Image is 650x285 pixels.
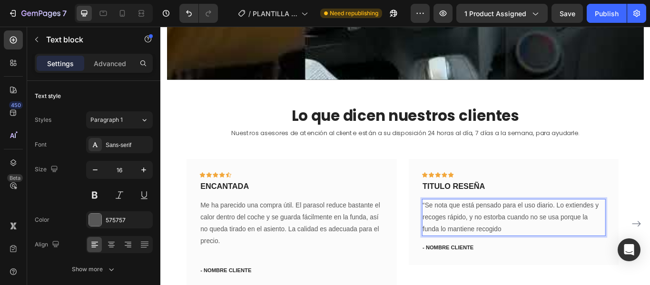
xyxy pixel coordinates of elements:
[456,4,548,23] button: 1 product assigned
[595,9,619,19] div: Publish
[618,238,640,261] div: Open Intercom Messenger
[4,4,71,23] button: 7
[8,118,563,130] p: Nuestros asesores de atención al cliente están a su disposición 24 horas al día, 7 días a la sema...
[160,27,650,285] iframe: Design area
[253,9,297,19] span: PLANTILLA abril sombrilla
[305,201,519,244] div: Rich Text Editor. Editing area: main
[46,202,259,256] p: Me ha parecido una compra útil. El parasol reduce bastante el calor dentro del coche y se guarda ...
[305,253,518,262] p: - NOMBRE CLIENTE
[45,180,260,194] div: Rich Text Editor. Editing area: main
[45,201,260,271] div: Rich Text Editor. Editing area: main
[547,222,562,237] button: Carousel Next Arrow
[305,202,518,243] p: “Se nota que está pensado para el uso diario. Lo extiendes y recoges rápido, y no estorba cuando ...
[7,174,23,182] div: Beta
[464,9,526,19] span: 1 product assigned
[179,4,218,23] div: Undo/Redo
[35,216,49,224] div: Color
[72,265,116,274] div: Show more
[7,92,564,117] h2: Lo que dicen nuestros clientes
[35,261,153,278] button: Show more
[248,9,251,19] span: /
[106,141,150,149] div: Sans-serif
[46,181,259,193] p: ENCANTADA
[9,101,23,109] div: 450
[35,238,61,251] div: Align
[46,34,127,45] p: Text block
[305,181,518,193] p: TITULO RESEÑA
[106,216,150,225] div: 575757
[330,9,378,18] span: Need republishing
[86,111,153,128] button: Paragraph 1
[552,4,583,23] button: Save
[35,140,47,149] div: Font
[587,4,627,23] button: Publish
[35,163,60,176] div: Size
[62,8,67,19] p: 7
[560,10,575,18] span: Save
[35,116,51,124] div: Styles
[90,116,123,124] span: Paragraph 1
[305,180,519,194] div: Rich Text Editor. Editing area: main
[47,59,74,69] p: Settings
[35,92,61,100] div: Text style
[94,59,126,69] p: Advanced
